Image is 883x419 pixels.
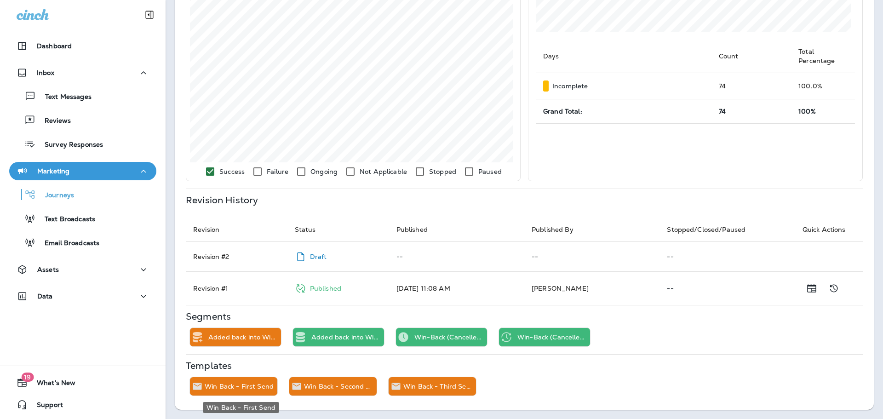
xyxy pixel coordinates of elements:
th: Published [389,218,524,242]
button: Survey Responses [9,134,156,154]
p: Incomplete [552,82,588,90]
button: Assets [9,260,156,279]
p: Segments [186,313,231,320]
p: Text Messages [36,93,92,102]
td: Revision # 1 [186,272,287,305]
div: Send Email [190,377,205,396]
p: Draft [310,253,327,260]
p: Ongoing [310,168,338,175]
p: Dashboard [37,42,72,50]
p: -- [532,253,652,260]
button: Show Change Log [825,279,843,298]
div: Send Email [389,377,403,396]
p: Revision History [186,196,258,204]
td: [DATE] 11:08 AM [389,272,524,305]
th: Count [711,40,791,73]
span: 19 [21,373,34,382]
th: Revision [186,218,287,242]
p: Templates [186,362,232,369]
p: Stopped [429,168,456,175]
div: Added back into Winback [208,328,281,346]
td: Revision # 2 [186,242,287,272]
p: Survey Responses [35,141,103,149]
div: Win-Back (Cancelled exactly 6 months ago) Ongoing [517,328,590,346]
div: Win Back - Third Send [403,377,476,396]
div: Win Back - Second send [304,377,377,396]
span: 100% [798,107,816,115]
p: Journeys [36,191,74,200]
button: Email Broadcasts [9,233,156,252]
td: [PERSON_NAME] [524,272,659,305]
p: Inbox [37,69,54,76]
p: -- [396,253,517,260]
td: 100.0 % [791,73,855,99]
button: Data [9,287,156,305]
th: Total Percentage [791,40,855,73]
th: Status [287,218,389,242]
button: Journeys [9,185,156,204]
button: Marketing [9,162,156,180]
div: Send Email [289,377,304,396]
th: Stopped/Closed/Paused [659,218,795,242]
button: Text Broadcasts [9,209,156,228]
p: Marketing [37,167,69,175]
th: Published By [524,218,659,242]
span: Grand Total: [543,107,582,115]
p: Win Back - Second send [304,383,373,390]
p: Not Applicable [360,168,407,175]
p: Data [37,293,53,300]
p: Failure [267,168,288,175]
button: 19What's New [9,373,156,392]
button: Show Release Notes [803,279,821,298]
button: Collapse Sidebar [137,6,162,24]
p: Win-Back (Cancelled exactly [DATE]) Ongoing [517,333,586,341]
div: Static Segment Trigger [293,328,308,346]
p: Assets [37,266,59,273]
p: Success [219,168,245,175]
div: Add to Static Segment [190,328,205,346]
div: Recurring Time Trigger [499,328,514,346]
p: Paused [478,168,502,175]
p: Win Back - First Send [205,383,274,390]
p: -- [667,285,787,292]
p: Added back into Winback [311,333,380,341]
button: Text Messages [9,86,156,106]
div: Win-Back (Cancelled before 6 months ago) ONETIME [414,328,487,346]
th: Quick Actions [795,218,863,242]
p: Text Broadcasts [35,215,95,224]
button: Dashboard [9,37,156,55]
button: Inbox [9,63,156,82]
p: Added back into Winback [208,333,277,341]
div: Win Back - First Send [205,377,277,396]
button: Support [9,396,156,414]
p: -- [667,253,787,260]
td: 74 [711,73,791,99]
div: Win Back - First Send [203,402,279,413]
p: Reviews [35,117,71,126]
p: Win Back - Third Send [403,383,472,390]
p: Published [310,285,341,292]
div: Time Trigger [396,328,411,346]
p: Win-Back (Cancelled before [DATE]) ONETIME [414,333,483,341]
div: Added back into Winback [311,328,384,346]
span: Support [28,401,63,412]
span: What's New [28,379,75,390]
button: Reviews [9,110,156,130]
th: Days [536,40,711,73]
span: 74 [719,107,726,115]
p: Email Broadcasts [35,239,99,248]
